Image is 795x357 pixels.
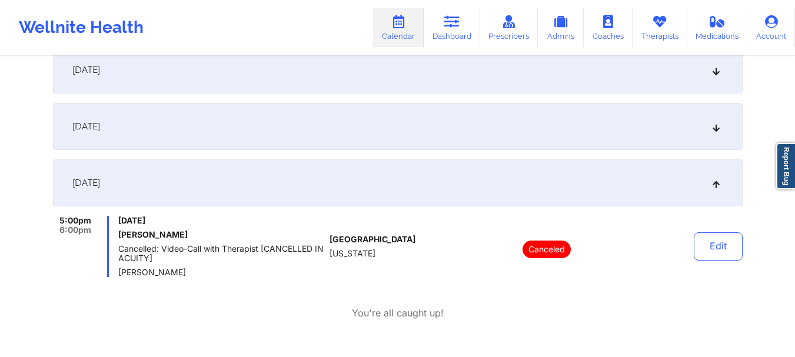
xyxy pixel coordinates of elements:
[118,244,325,263] span: Cancelled: Video-Call with Therapist [CANCELLED IN ACUITY]
[687,8,748,47] a: Medications
[330,235,415,244] span: [GEOGRAPHIC_DATA]
[72,64,100,76] span: [DATE]
[373,8,424,47] a: Calendar
[480,8,538,47] a: Prescribers
[72,177,100,189] span: [DATE]
[584,8,633,47] a: Coaches
[118,230,325,239] h6: [PERSON_NAME]
[523,241,571,258] p: Canceled
[118,216,325,225] span: [DATE]
[424,8,480,47] a: Dashboard
[633,8,687,47] a: Therapists
[747,8,795,47] a: Account
[59,225,91,235] span: 6:00pm
[538,8,584,47] a: Admins
[776,143,795,189] a: Report Bug
[330,249,375,258] span: [US_STATE]
[118,268,325,277] span: [PERSON_NAME]
[352,306,444,320] p: You're all caught up!
[59,216,91,225] span: 5:00pm
[72,121,100,132] span: [DATE]
[694,232,743,261] button: Edit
